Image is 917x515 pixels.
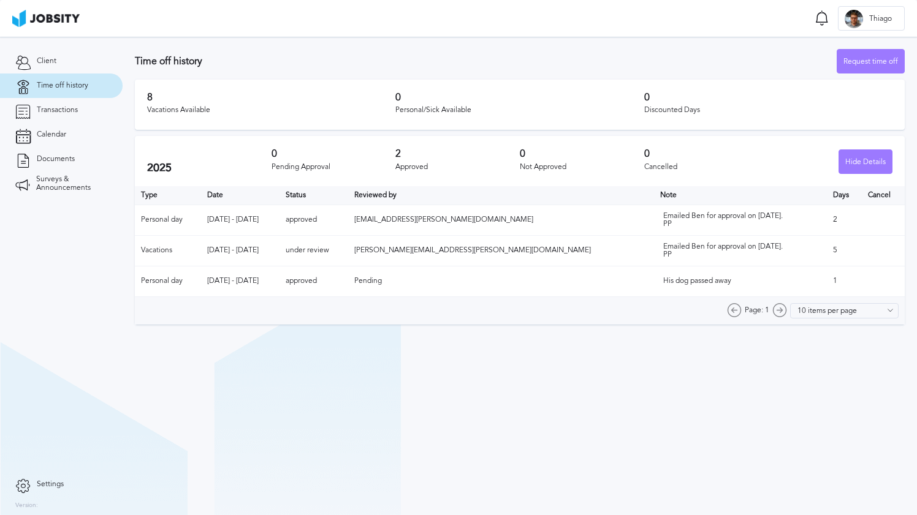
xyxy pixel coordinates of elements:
span: Time off history [37,81,88,90]
td: approved [280,205,348,235]
div: Request time off [837,50,904,74]
th: Days [827,186,862,205]
td: Personal day [135,205,201,235]
span: Calendar [37,130,66,139]
td: [DATE] - [DATE] [201,205,280,235]
div: Emailed Ben for approval on [DATE]. PP [663,212,786,229]
label: Version: [15,502,38,509]
td: Vacations [135,235,201,266]
h2: 2025 [147,162,272,175]
td: 2 [827,205,862,235]
h3: 0 [272,148,396,159]
div: Pending Approval [272,163,396,171]
span: Pending [354,276,382,285]
div: Emailed Ben for approval on [DATE]. PP [663,242,786,260]
div: Discounted Days [644,106,892,115]
h3: Time off history [135,56,837,67]
div: Personal/Sick Available [395,106,644,115]
div: Hide Details [839,150,892,175]
td: Personal day [135,266,201,296]
h3: 0 [644,148,769,159]
span: Client [37,57,56,66]
button: Request time off [837,49,905,73]
span: [PERSON_NAME][EMAIL_ADDRESS][PERSON_NAME][DOMAIN_NAME] [354,246,591,254]
button: Hide Details [839,149,892,174]
img: ab4bad089aa723f57921c736e9817d99.png [12,10,80,27]
div: Cancelled [644,163,769,171]
th: Cancel [862,186,905,205]
h3: 8 [147,92,395,103]
span: Thiago [863,15,898,23]
th: Toggle SortBy [348,186,654,205]
td: 5 [827,235,862,266]
h3: 0 [395,92,644,103]
div: His dog passed away [663,277,786,285]
h3: 0 [520,148,644,159]
td: approved [280,266,348,296]
span: Page: 1 [745,306,769,315]
div: Approved [395,163,520,171]
span: Documents [37,155,75,164]
td: 1 [827,266,862,296]
span: Settings [37,480,64,489]
td: [DATE] - [DATE] [201,235,280,266]
th: Toggle SortBy [280,186,348,205]
td: [DATE] - [DATE] [201,266,280,296]
h3: 0 [644,92,892,103]
span: Transactions [37,106,78,115]
button: TThiago [838,6,905,31]
th: Type [135,186,201,205]
h3: 2 [395,148,520,159]
th: Toggle SortBy [654,186,828,205]
td: under review [280,235,348,266]
div: Vacations Available [147,106,395,115]
div: T [845,10,863,28]
th: Toggle SortBy [201,186,280,205]
span: [EMAIL_ADDRESS][PERSON_NAME][DOMAIN_NAME] [354,215,533,224]
div: Not Approved [520,163,644,171]
span: Surveys & Announcements [36,175,107,192]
